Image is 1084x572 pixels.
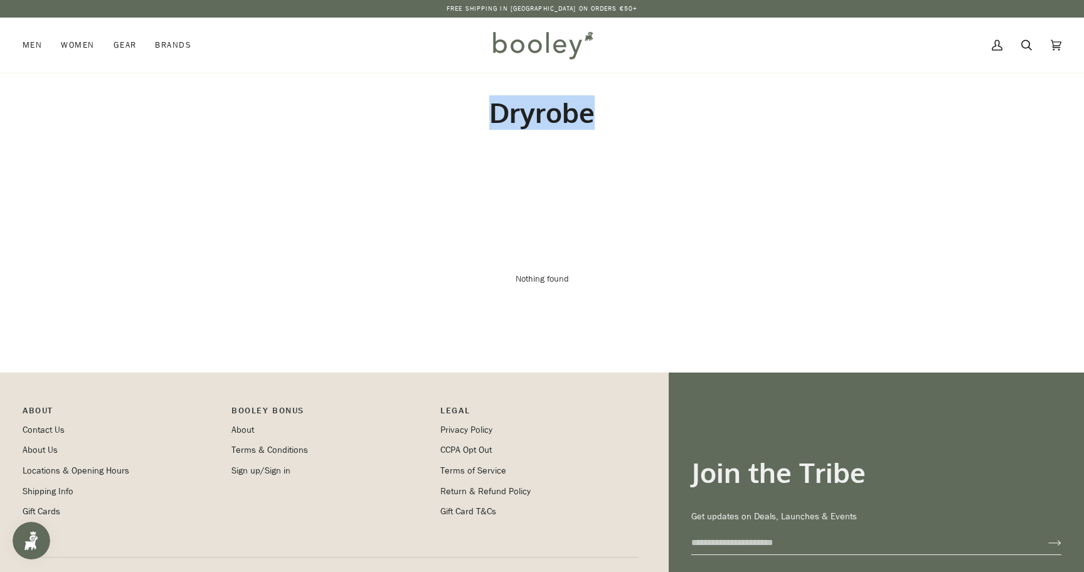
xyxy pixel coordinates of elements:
span: Men [23,39,42,51]
p: Get updates on Deals, Launches & Events [691,510,1061,524]
a: Women [51,18,104,73]
a: Men [23,18,51,73]
p: Free Shipping in [GEOGRAPHIC_DATA] on Orders €50+ [447,4,637,14]
a: Gift Card T&Cs [440,506,496,517]
p: Pipeline_Footer Main [23,404,219,423]
a: About Us [23,444,58,456]
input: your-email@example.com [691,531,1028,554]
h1: Dryrobe [110,95,974,130]
h3: Join the Tribe [691,455,1061,490]
p: Pipeline_Footer Sub [440,404,637,423]
a: About [231,424,254,436]
a: Return & Refund Policy [440,485,531,497]
a: Terms of Service [440,465,506,477]
span: Nothing found [516,273,569,285]
span: Brands [155,39,191,51]
a: Terms & Conditions [231,444,308,456]
p: Booley Bonus [231,404,428,423]
a: Contact Us [23,424,65,436]
a: Gear [104,18,146,73]
a: CCPA Opt Out [440,444,492,456]
a: Privacy Policy [440,424,492,436]
span: Women [61,39,94,51]
span: Gear [114,39,137,51]
iframe: Button to open loyalty program pop-up [13,522,50,559]
a: Sign up/Sign in [231,465,290,477]
a: Gift Cards [23,506,60,517]
a: Brands [146,18,201,73]
img: Booley [487,27,597,63]
a: Shipping Info [23,485,73,497]
a: Locations & Opening Hours [23,465,129,477]
button: Join [1028,532,1061,553]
